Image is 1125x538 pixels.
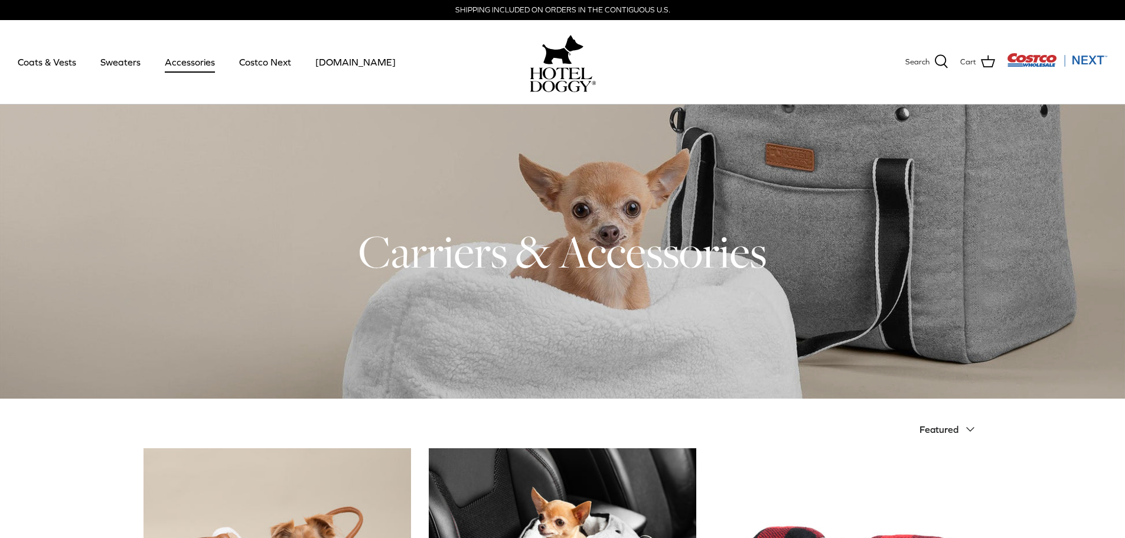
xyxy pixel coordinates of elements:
[7,42,87,82] a: Coats & Vests
[960,54,995,70] a: Cart
[530,67,596,92] img: hoteldoggycom
[1007,60,1107,69] a: Visit Costco Next
[144,223,982,281] h1: Carriers & Accessories
[1007,53,1107,67] img: Costco Next
[90,42,151,82] a: Sweaters
[919,424,958,435] span: Featured
[919,416,982,442] button: Featured
[305,42,406,82] a: [DOMAIN_NAME]
[154,42,226,82] a: Accessories
[905,56,930,69] span: Search
[905,54,948,70] a: Search
[542,32,583,67] img: hoteldoggy.com
[229,42,302,82] a: Costco Next
[530,32,596,92] a: hoteldoggy.com hoteldoggycom
[960,56,976,69] span: Cart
